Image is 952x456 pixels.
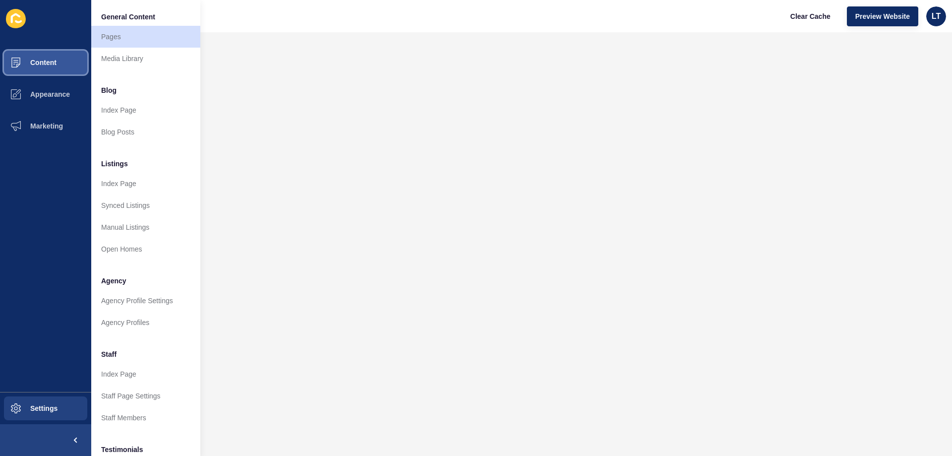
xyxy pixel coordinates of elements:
span: Testimonials [101,445,143,455]
a: Open Homes [91,238,200,260]
span: Agency [101,276,126,286]
span: Clear Cache [790,11,831,21]
a: Pages [91,26,200,48]
button: Clear Cache [782,6,839,26]
a: Synced Listings [91,195,200,216]
span: Blog [101,85,117,95]
span: Listings [101,159,128,169]
a: Index Page [91,173,200,195]
span: Staff [101,349,117,359]
a: Index Page [91,99,200,121]
a: Staff Page Settings [91,385,200,407]
a: Staff Members [91,407,200,429]
a: Agency Profile Settings [91,290,200,312]
span: General Content [101,12,155,22]
a: Agency Profiles [91,312,200,333]
span: Preview Website [855,11,910,21]
span: LT [932,11,941,21]
a: Manual Listings [91,216,200,238]
a: Index Page [91,363,200,385]
a: Media Library [91,48,200,69]
button: Preview Website [847,6,918,26]
a: Blog Posts [91,121,200,143]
